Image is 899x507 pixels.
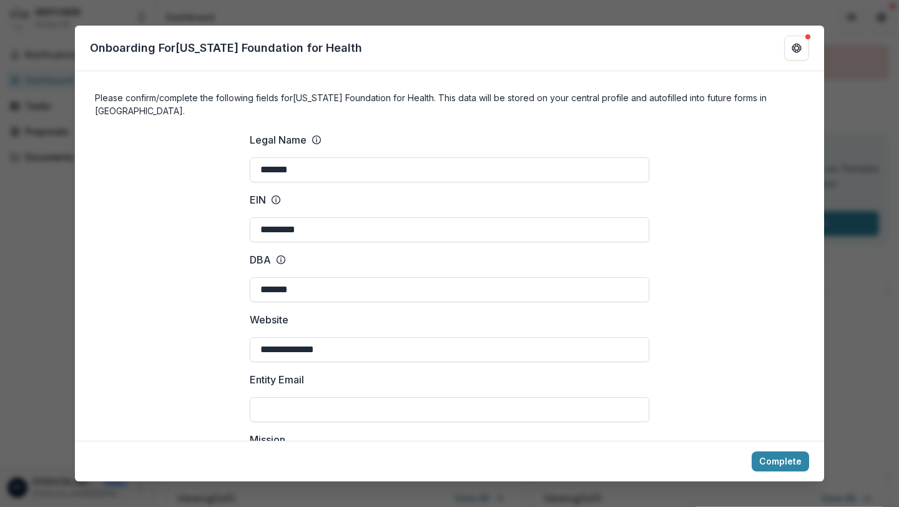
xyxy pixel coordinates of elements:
button: Get Help [784,36,809,61]
p: Website [250,312,288,327]
p: EIN [250,192,266,207]
p: DBA [250,252,271,267]
p: Legal Name [250,132,307,147]
p: Onboarding For [US_STATE] Foundation for Health [90,39,362,56]
p: Mission [250,432,285,447]
p: Entity Email [250,372,304,387]
button: Complete [752,451,809,471]
h4: Please confirm/complete the following fields for [US_STATE] Foundation for Health . This data wil... [95,91,804,117]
